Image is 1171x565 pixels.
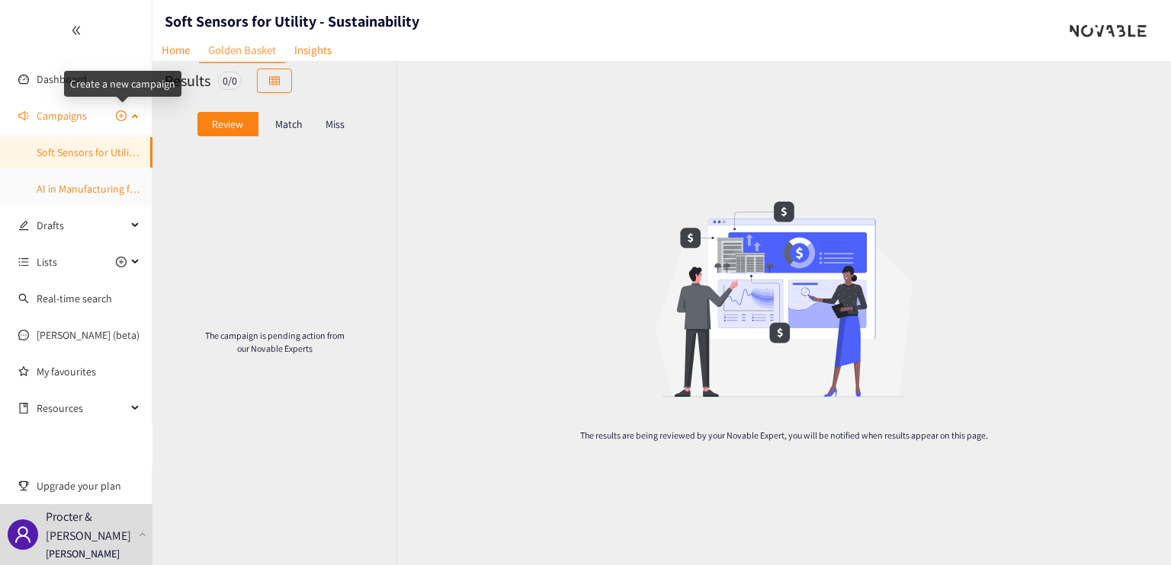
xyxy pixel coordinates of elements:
span: unordered-list [18,257,29,267]
span: double-left [71,25,82,36]
a: Real-time search [37,292,112,305]
span: plus-circle [116,110,127,121]
a: Dashboard [37,72,87,86]
p: The results are being reviewed by your Novable Expert, you will be notified when results appear o... [560,429,1007,442]
a: Home [152,38,199,62]
span: user [14,525,32,544]
span: Upgrade your plan [37,471,140,501]
p: [PERSON_NAME] [46,545,120,562]
span: Resources [37,393,127,423]
p: Miss [326,118,345,130]
span: Drafts [37,210,127,241]
div: 0 / 0 [218,72,242,90]
span: plus-circle [116,257,127,267]
h2: Results [165,70,210,91]
p: Procter & [PERSON_NAME] [46,507,133,545]
a: Soft Sensors for Utility - Sustainability [37,145,206,159]
span: book [18,403,29,413]
span: Lists [37,247,57,277]
p: Match [275,118,303,130]
span: Campaigns [37,101,87,131]
span: sound [18,110,29,121]
a: My favourites [37,356,140,387]
span: table [269,75,280,88]
a: Insights [285,38,341,62]
a: AI in Manufacturing for Utilities [37,182,176,196]
span: edit [18,220,29,231]
p: Review [212,118,243,130]
a: [PERSON_NAME] (beta) [37,328,140,342]
span: trophy [18,480,29,491]
iframe: Chat Widget [1095,492,1171,565]
a: Golden Basket [199,38,285,63]
button: table [257,69,292,93]
p: The campaign is pending action from our Novable Experts [201,329,348,355]
h1: Soft Sensors for Utility - Sustainability [165,11,419,32]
